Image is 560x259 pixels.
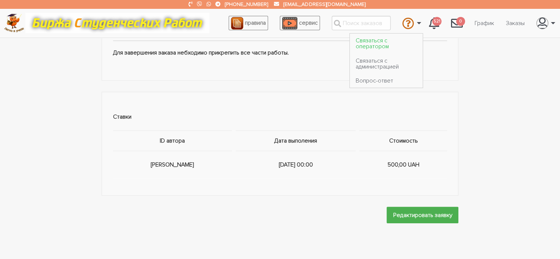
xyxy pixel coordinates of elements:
p: Для завершения заказа небходимо прикрепить все части работы. [113,48,447,58]
td: [PERSON_NAME] [113,151,234,179]
a: Заказы [500,16,531,30]
th: Дата выполения [234,131,358,151]
a: График [469,16,500,30]
span: 521 [432,17,441,26]
img: agreement_icon-feca34a61ba7f3d1581b08bc946b2ec1ccb426f67415f344566775c155b7f62c.png [231,17,243,29]
a: Связаться с администрацией [350,53,423,73]
a: правила [229,16,268,30]
th: ID автора [113,131,234,151]
input: Редактировать заявку [387,207,458,223]
img: play_icon-49f7f135c9dc9a03216cfdbccbe1e3994649169d890fb554cedf0eac35a01ba8.png [282,17,297,29]
img: motto-12e01f5a76059d5f6a28199ef077b1f78e012cfde436ab5cf1d4517935686d32.gif [25,13,209,33]
img: logo-c4363faeb99b52c628a42810ed6dfb4293a56d4e4775eb116515dfe7f33672af.png [4,14,24,32]
input: Поиск заказов [332,16,391,30]
span: правила [245,19,266,27]
a: 521 [423,13,445,33]
a: [PHONE_NUMBER] [225,1,268,7]
a: 0 [445,13,469,33]
a: Вопрос-ответ [350,74,423,88]
td: Ставки [113,103,447,131]
span: 0 [456,17,465,26]
a: сервис [280,16,320,30]
a: Связаться с оператором [350,34,423,53]
a: [EMAIL_ADDRESS][DOMAIN_NAME] [283,1,365,7]
td: [DATE] 00:00 [234,151,358,179]
span: сервис [299,19,318,27]
td: 500,00 UAH [358,151,447,179]
th: Стоимость [358,131,447,151]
